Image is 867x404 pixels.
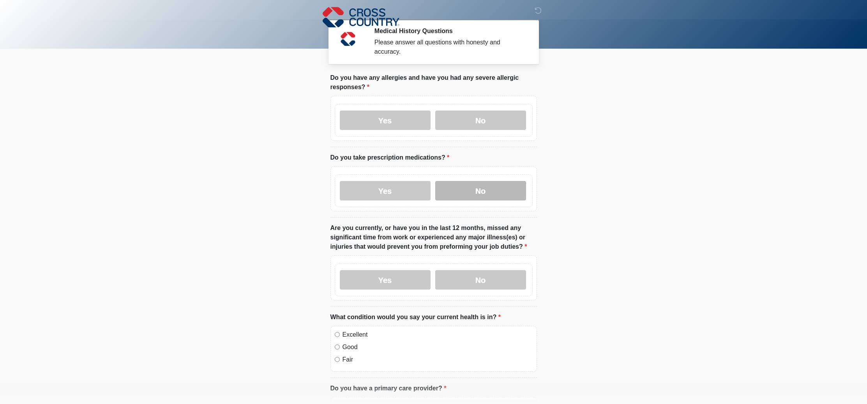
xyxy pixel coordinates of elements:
[435,111,526,130] label: No
[435,181,526,200] label: No
[343,355,533,364] label: Fair
[330,223,537,251] label: Are you currently, or have you in the last 12 months, missed any significant time from work or ex...
[340,270,431,290] label: Yes
[330,384,447,393] label: Do you have a primary care provider?
[330,313,501,322] label: What condition would you say your current health is in?
[330,153,450,162] label: Do you take prescription medications?
[323,6,400,28] img: Cross Country Logo
[335,344,340,350] input: Good
[340,181,431,200] label: Yes
[336,27,360,51] img: Agent Avatar
[435,270,526,290] label: No
[343,343,533,352] label: Good
[335,332,340,337] input: Excellent
[335,357,340,362] input: Fair
[340,111,431,130] label: Yes
[330,73,537,92] label: Do you have any allergies and have you had any severe allergic responses?
[343,330,533,339] label: Excellent
[374,38,525,56] div: Please answer all questions with honesty and accuracy.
